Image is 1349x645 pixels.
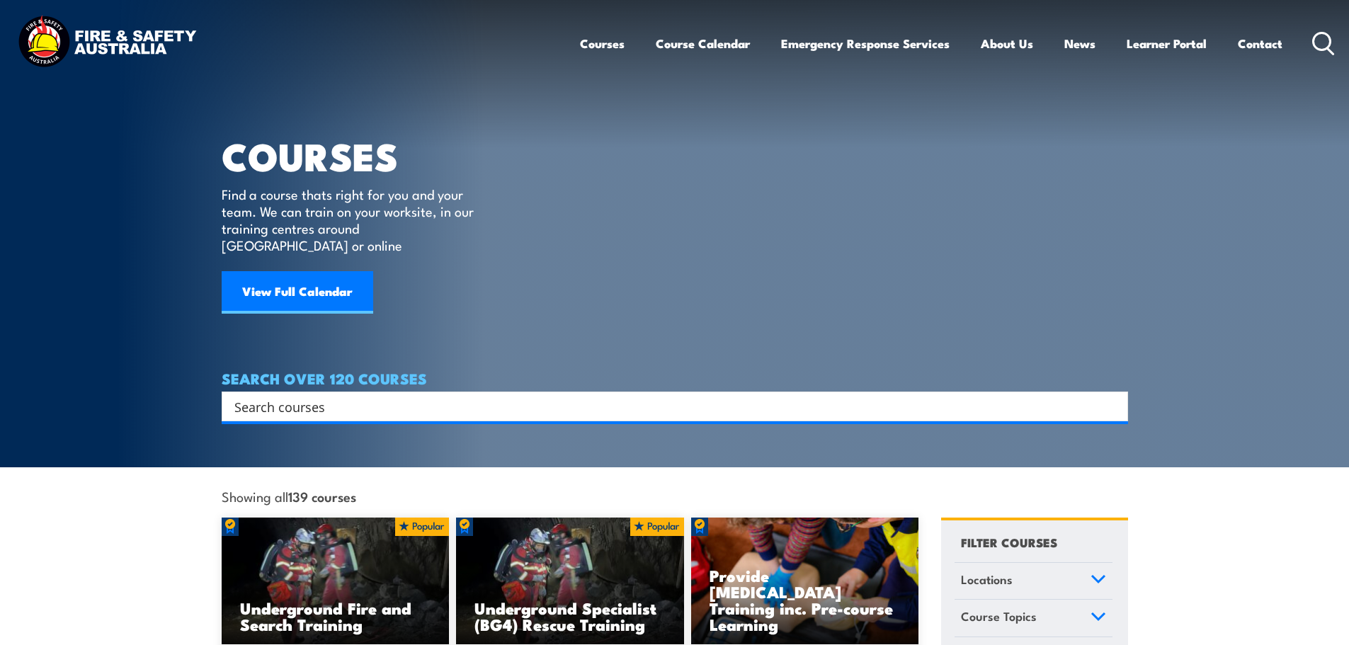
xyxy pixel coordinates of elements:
a: Courses [580,25,625,62]
span: Locations [961,570,1013,589]
form: Search form [237,396,1100,416]
a: Course Calendar [656,25,750,62]
h3: Underground Specialist (BG4) Rescue Training [474,600,666,632]
h4: SEARCH OVER 120 COURSES [222,370,1128,386]
h3: Provide [MEDICAL_DATA] Training inc. Pre-course Learning [710,567,901,632]
a: View Full Calendar [222,271,373,314]
h3: Underground Fire and Search Training [240,600,431,632]
img: Low Voltage Rescue and Provide CPR [691,518,919,645]
a: Emergency Response Services [781,25,950,62]
input: Search input [234,396,1097,417]
a: Underground Fire and Search Training [222,518,450,645]
img: Underground mine rescue [456,518,684,645]
span: Course Topics [961,607,1037,626]
strong: 139 courses [288,486,356,506]
h4: FILTER COURSES [961,532,1057,552]
h1: COURSES [222,139,494,172]
span: Showing all [222,489,356,503]
a: Locations [955,563,1112,600]
img: Underground mine rescue [222,518,450,645]
a: Underground Specialist (BG4) Rescue Training [456,518,684,645]
a: Course Topics [955,600,1112,637]
a: Contact [1238,25,1282,62]
a: Learner Portal [1127,25,1207,62]
a: About Us [981,25,1033,62]
a: Provide [MEDICAL_DATA] Training inc. Pre-course Learning [691,518,919,645]
a: News [1064,25,1095,62]
p: Find a course thats right for you and your team. We can train on your worksite, in our training c... [222,185,480,253]
button: Search magnifier button [1103,396,1123,416]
